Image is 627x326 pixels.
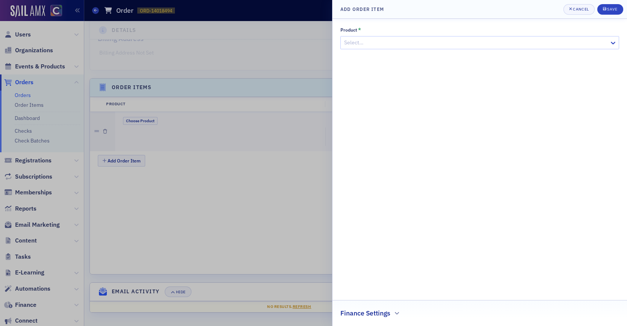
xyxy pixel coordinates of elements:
button: Save [597,4,623,15]
abbr: This field is required [358,27,361,33]
button: Cancel [563,4,595,15]
div: Save [607,7,617,11]
div: Cancel [573,7,589,11]
div: Product [340,27,357,33]
h4: Add Order Item [340,6,384,12]
h2: Finance Settings [340,308,390,318]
